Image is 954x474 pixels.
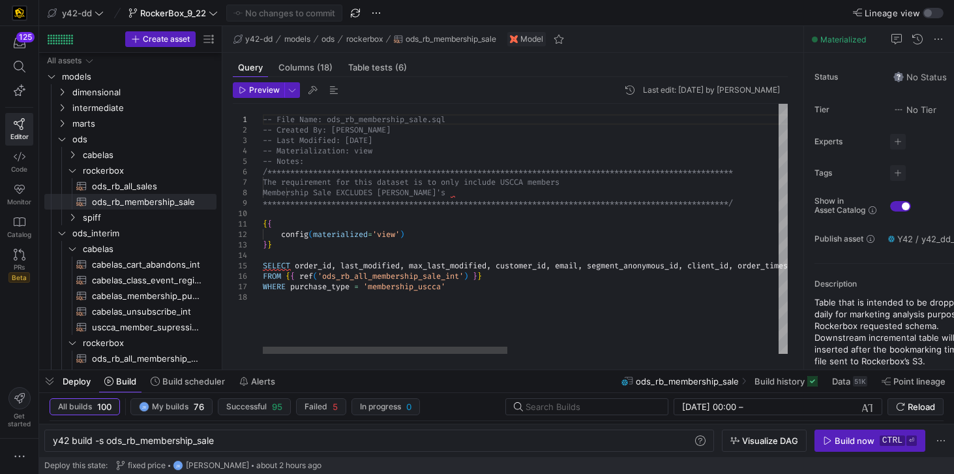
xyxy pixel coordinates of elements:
span: , [486,261,491,271]
span: { [267,219,272,229]
div: Last edit: [DATE] by [PERSON_NAME] [643,86,780,95]
span: -- Created By: [PERSON_NAME] [263,125,391,135]
span: -- File Name: ods_rb_membership_sale.sql [263,114,445,125]
div: 5 [233,156,247,166]
a: PRsBeta [5,244,33,288]
span: , [400,261,404,271]
span: Table tests [348,63,407,72]
a: ods_rb_event_orders_int​​​​​​​​​​ [44,366,216,382]
button: 125 [5,31,33,55]
div: 6 [233,166,247,177]
span: Beta [8,272,30,283]
button: rockerbox [343,31,386,47]
span: rockerbox [83,336,215,351]
span: uscca_member_supression_int​​​​​​​​​​ [92,320,201,335]
div: 8 [233,187,247,198]
span: { [290,271,295,281]
div: 17 [233,281,247,292]
span: , [678,261,683,271]
span: dimensional [72,85,215,100]
span: Code [11,165,27,173]
div: 2 [233,125,247,135]
button: Point lineage [876,370,951,392]
span: Status [814,72,880,82]
span: Lineage view [865,8,920,18]
span: , [331,261,336,271]
span: customer_id [496,261,546,271]
a: cabelas_unsubscribe_int​​​​​​​​​​ [44,304,216,319]
span: Editor [10,133,29,140]
span: Visualize DAG [742,435,798,446]
span: Membership Sale EXCLUDES [PERSON_NAME]'s [263,187,445,198]
span: , [546,261,550,271]
button: Build scheduler [145,370,231,392]
span: rockerbox [83,163,215,178]
span: Alerts [251,376,275,387]
div: Press SPACE to select this row. [44,272,216,288]
div: Press SPACE to select this row. [44,178,216,194]
span: Columns [278,63,333,72]
span: ods_rb_all_membership_sale_int​​​​​​​​​​ [92,351,201,366]
span: In progress [360,402,401,411]
a: ods_rb_all_membership_sale_int​​​​​​​​​​ [44,351,216,366]
div: Press SPACE to select this row. [44,84,216,100]
span: (6) [395,63,407,72]
span: Failed [305,402,327,411]
span: -- Notes: [263,156,304,166]
span: models [284,35,310,44]
span: Monitor [7,198,31,206]
span: = [354,281,359,292]
span: rockerbox [346,35,383,44]
kbd: ctrl [880,435,905,446]
button: No tierNo Tier [890,101,940,118]
div: 14 [233,250,247,261]
span: , [578,261,582,271]
span: purchase_type [290,281,350,292]
span: cabelas [83,148,215,163]
input: Search Builds [526,402,657,412]
div: 10 [233,208,247,219]
a: cabelas_cart_abandons_int​​​​​​​​​​ [44,257,216,272]
div: 12 [233,229,247,240]
span: , [728,261,733,271]
div: Press SPACE to select this row. [44,288,216,304]
img: No tier [893,104,904,115]
span: } [263,240,267,250]
button: Build history [749,370,824,392]
span: ref [299,271,313,281]
button: Visualize DAG [722,430,807,452]
span: Materialized [820,35,866,44]
button: ods_rb_membership_sale [391,31,499,47]
span: spiff [83,210,215,225]
button: No statusNo Status [890,69,950,86]
span: Build [116,376,136,387]
input: Start datetime [682,402,736,412]
span: ods [321,35,335,44]
div: 3 [233,135,247,146]
div: Press SPACE to select this row. [44,210,216,225]
span: WHERE [263,281,286,292]
span: My builds [152,402,188,411]
span: (18) [317,63,333,72]
span: 'ods_rb_all_membership_sale_int' [318,271,464,281]
span: email [555,261,578,271]
span: fixed price [128,461,166,470]
span: ods [72,132,215,147]
span: -- Last Modified: [DATE] [263,135,372,146]
div: Build now [835,435,874,446]
div: 7 [233,177,247,187]
span: cabelas_unsubscribe_int​​​​​​​​​​ [92,304,201,319]
span: order_id [295,261,331,271]
span: config [281,229,308,240]
span: 100 [97,402,112,412]
div: Press SPACE to select this row. [44,163,216,178]
span: = [368,229,372,240]
span: } [477,271,482,281]
span: } [473,271,477,281]
span: Point lineage [893,376,946,387]
span: Create asset [143,35,190,44]
div: 16 [233,271,247,281]
span: client_id [687,261,728,271]
button: All builds100 [50,398,120,415]
span: SELECT [263,261,290,271]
